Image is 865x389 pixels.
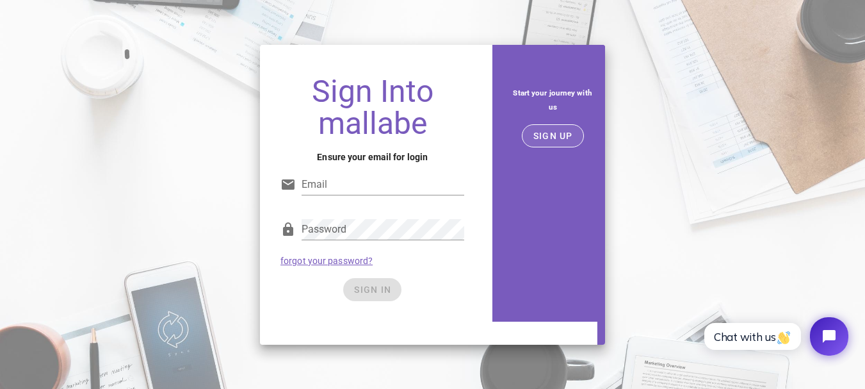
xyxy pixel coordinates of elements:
iframe: Tidio Chat [690,306,859,367]
span: SIGN UP [533,131,573,141]
button: SIGN UP [522,124,584,147]
h4: Ensure your email for login [280,150,464,164]
a: forgot your password? [280,256,373,266]
h1: Sign Into mallabe [280,76,464,140]
h5: Start your journey with us [510,86,595,114]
